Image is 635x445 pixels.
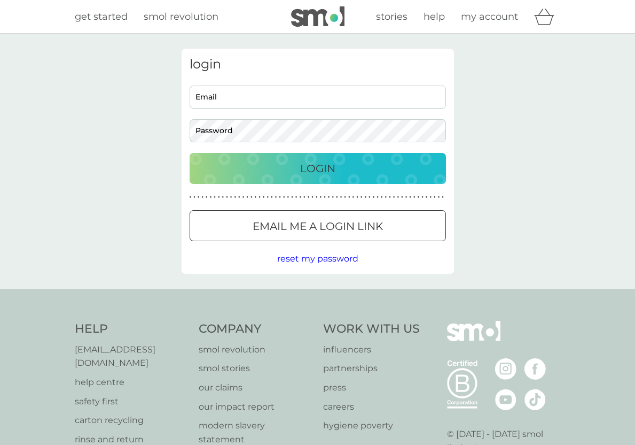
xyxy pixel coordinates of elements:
[210,195,212,200] p: ●
[242,195,245,200] p: ●
[442,195,444,200] p: ●
[373,195,375,200] p: ●
[199,381,312,395] a: our claims
[246,195,248,200] p: ●
[424,9,445,25] a: help
[524,389,546,410] img: visit the smol Tiktok page
[421,195,424,200] p: ●
[75,343,189,370] a: [EMAIL_ADDRESS][DOMAIN_NAME]
[424,11,445,22] span: help
[75,375,189,389] p: help centre
[323,343,420,357] a: influencers
[275,195,277,200] p: ●
[201,195,203,200] p: ●
[234,195,236,200] p: ●
[190,210,446,241] button: Email me a login link
[393,195,395,200] p: ●
[447,321,500,357] img: smol
[253,218,383,235] p: Email me a login link
[323,419,420,433] a: hygiene poverty
[199,400,312,414] a: our impact report
[328,195,330,200] p: ●
[226,195,228,200] p: ●
[495,389,516,410] img: visit the smol Youtube page
[381,195,383,200] p: ●
[206,195,208,200] p: ●
[409,195,411,200] p: ●
[356,195,358,200] p: ●
[323,362,420,375] a: partnerships
[429,195,432,200] p: ●
[75,11,128,22] span: get started
[461,9,518,25] a: my account
[193,195,195,200] p: ●
[376,9,407,25] a: stories
[190,57,446,72] h3: login
[271,195,273,200] p: ●
[222,195,224,200] p: ●
[352,195,355,200] p: ●
[299,195,301,200] p: ●
[75,413,189,427] a: carton recycling
[144,9,218,25] a: smol revolution
[214,195,216,200] p: ●
[344,195,346,200] p: ●
[524,358,546,380] img: visit the smol Facebook page
[376,11,407,22] span: stories
[311,195,313,200] p: ●
[300,160,335,177] p: Login
[255,195,257,200] p: ●
[418,195,420,200] p: ●
[291,195,293,200] p: ●
[434,195,436,200] p: ●
[397,195,399,200] p: ●
[389,195,391,200] p: ●
[413,195,416,200] p: ●
[336,195,338,200] p: ●
[75,9,128,25] a: get started
[291,6,344,27] img: smol
[385,195,387,200] p: ●
[277,254,358,264] span: reset my password
[405,195,407,200] p: ●
[258,195,261,200] p: ●
[360,195,363,200] p: ●
[320,195,322,200] p: ●
[323,381,420,395] a: press
[75,395,189,409] a: safety first
[218,195,220,200] p: ●
[369,195,371,200] p: ●
[340,195,342,200] p: ●
[199,321,312,337] h4: Company
[324,195,326,200] p: ●
[199,362,312,375] a: smol stories
[332,195,334,200] p: ●
[198,195,200,200] p: ●
[438,195,440,200] p: ●
[238,195,240,200] p: ●
[295,195,297,200] p: ●
[426,195,428,200] p: ●
[75,321,189,337] h4: Help
[364,195,366,200] p: ●
[348,195,350,200] p: ●
[401,195,403,200] p: ●
[144,11,218,22] span: smol revolution
[287,195,289,200] p: ●
[323,400,420,414] a: careers
[323,321,420,337] h4: Work With Us
[190,195,192,200] p: ●
[377,195,379,200] p: ●
[190,153,446,184] button: Login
